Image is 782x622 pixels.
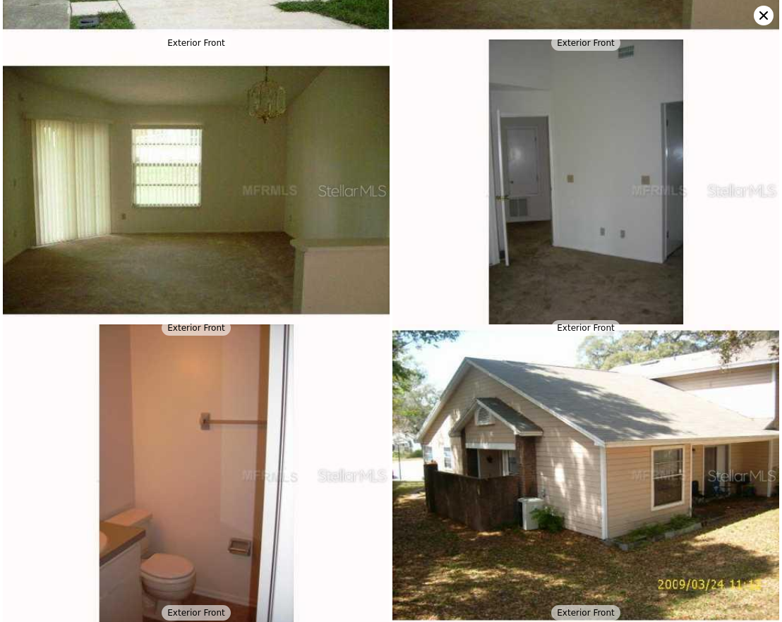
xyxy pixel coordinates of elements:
div: Exterior Front [551,320,620,336]
div: Exterior Front [551,605,620,621]
div: Exterior Front [162,320,230,336]
div: Exterior Front [551,35,620,51]
div: Exterior Front [162,605,230,621]
img: Exterior Front [392,39,779,341]
img: Exterior Front [3,39,390,341]
div: Exterior Front [162,35,230,51]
